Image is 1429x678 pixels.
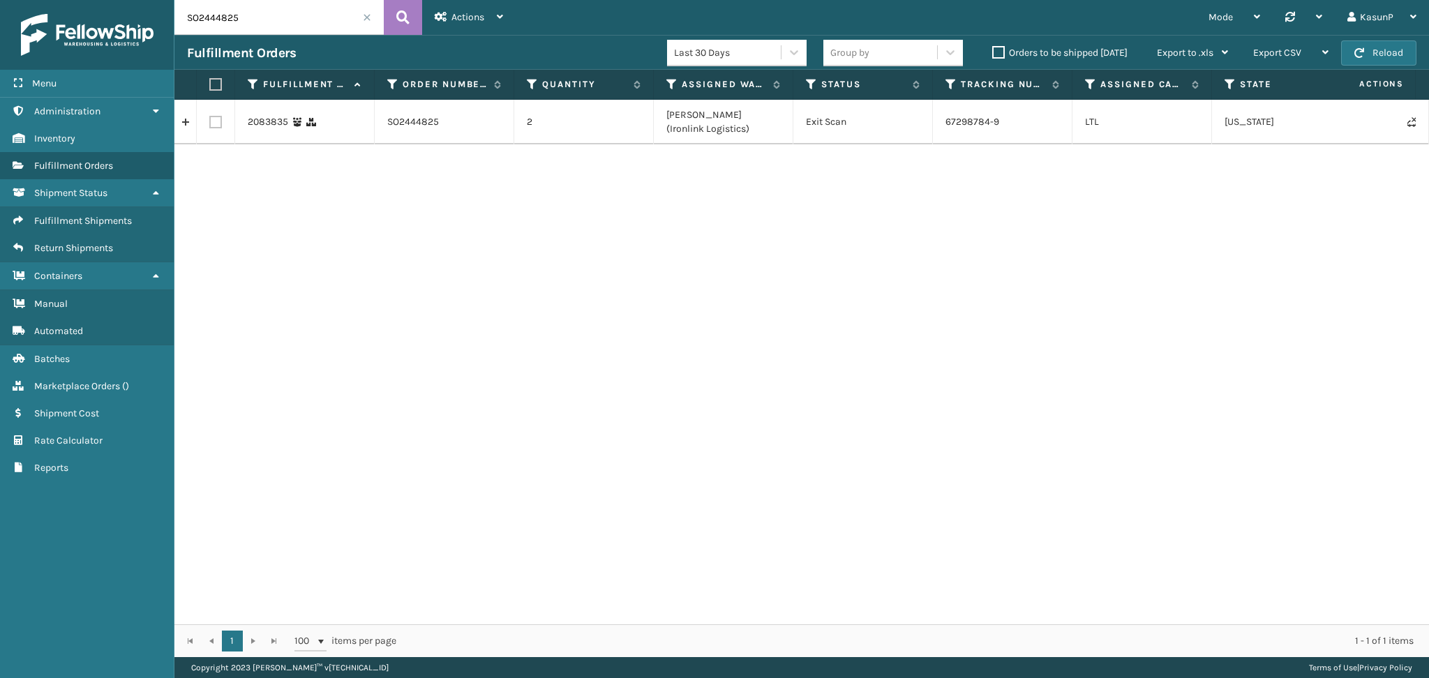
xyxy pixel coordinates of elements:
div: | [1309,657,1412,678]
div: Last 30 Days [674,45,782,60]
span: Return Shipments [34,242,113,254]
a: 1 [222,631,243,651]
span: Shipment Status [34,187,107,199]
td: [US_STATE] [1212,100,1352,144]
a: Privacy Policy [1359,663,1412,672]
p: Copyright 2023 [PERSON_NAME]™ v [TECHNICAL_ID] [191,657,389,678]
a: 2083835 [248,115,288,129]
img: logo [21,14,154,56]
span: Automated [34,325,83,337]
label: Tracking Number [961,78,1045,91]
span: Export CSV [1253,47,1301,59]
span: Inventory [34,133,75,144]
label: Order Number [403,78,487,91]
span: items per page [294,631,396,651]
span: 100 [294,634,315,648]
td: 67298784-9 [933,100,1072,144]
td: 2 [514,100,654,144]
span: Menu [32,77,57,89]
i: Never Shipped [1407,117,1416,127]
td: Exit Scan [793,100,933,144]
label: Orders to be shipped [DATE] [992,47,1128,59]
span: Administration [34,105,100,117]
a: Terms of Use [1309,663,1357,672]
span: Containers [34,270,82,282]
label: Quantity [542,78,627,91]
span: Batches [34,353,70,365]
label: Fulfillment Order Id [263,78,347,91]
h3: Fulfillment Orders [187,45,296,61]
button: Reload [1341,40,1416,66]
div: Group by [830,45,869,60]
span: Marketplace Orders [34,380,120,392]
label: State [1240,78,1324,91]
div: 1 - 1 of 1 items [416,634,1414,648]
label: Assigned Warehouse [682,78,766,91]
span: Shipment Cost [34,407,99,419]
td: LTL [1072,100,1212,144]
label: Status [821,78,906,91]
td: [PERSON_NAME] (Ironlink Logistics) [654,100,793,144]
span: ( ) [122,380,129,392]
span: Manual [34,298,68,310]
span: Export to .xls [1157,47,1213,59]
a: SO2444825 [387,115,439,129]
span: Rate Calculator [34,435,103,446]
span: Fulfillment Orders [34,160,113,172]
span: Actions [451,11,484,23]
span: Fulfillment Shipments [34,215,132,227]
span: Mode [1209,11,1233,23]
span: Reports [34,462,68,474]
label: Assigned Carrier Service [1100,78,1185,91]
span: Actions [1315,73,1412,96]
